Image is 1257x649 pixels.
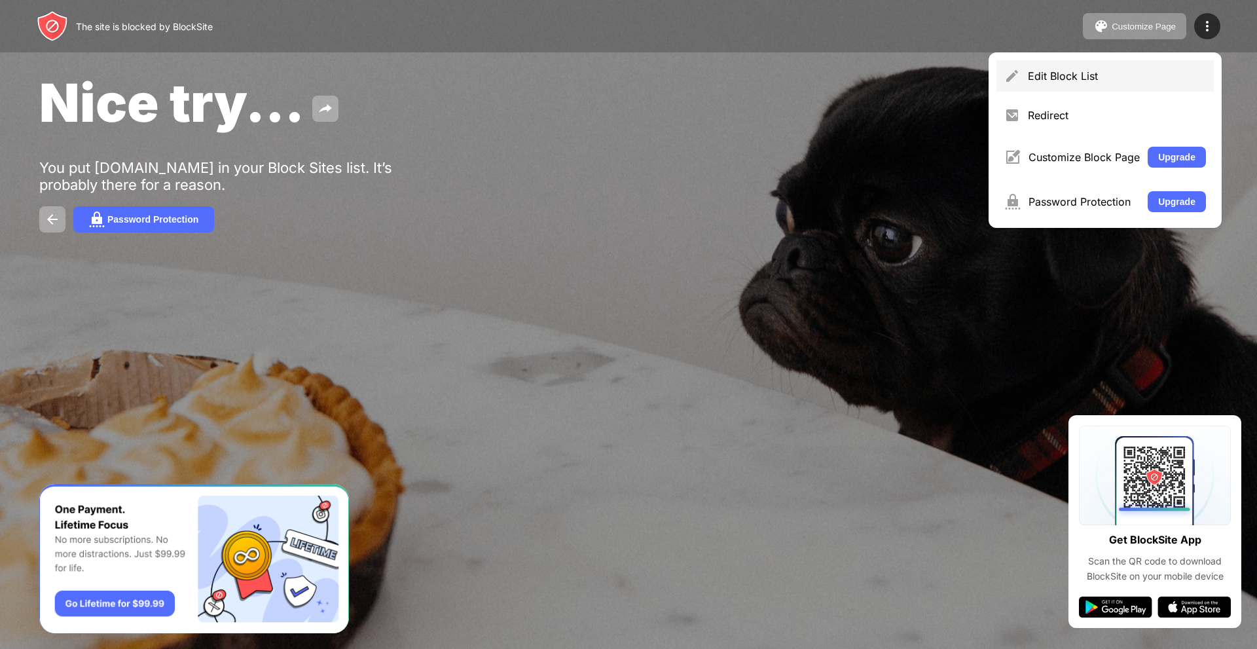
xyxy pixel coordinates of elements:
div: Scan the QR code to download BlockSite on your mobile device [1079,554,1231,584]
button: Upgrade [1148,147,1206,168]
div: Password Protection [107,214,198,225]
img: qrcode.svg [1079,426,1231,525]
div: Redirect [1028,109,1206,122]
div: Password Protection [1029,195,1140,208]
div: Customize Page [1112,22,1176,31]
img: menu-customize.svg [1004,149,1021,165]
button: Customize Page [1083,13,1186,39]
div: Get BlockSite App [1109,530,1201,549]
img: app-store.svg [1157,597,1231,618]
img: back.svg [45,212,60,227]
img: share.svg [318,101,333,117]
div: Customize Block Page [1029,151,1140,164]
img: password.svg [89,212,105,227]
button: Upgrade [1148,191,1206,212]
img: pallet.svg [1093,18,1109,34]
img: menu-icon.svg [1199,18,1215,34]
img: google-play.svg [1079,597,1152,618]
img: menu-redirect.svg [1004,107,1020,123]
div: Edit Block List [1028,69,1206,83]
div: You put [DOMAIN_NAME] in your Block Sites list. It’s probably there for a reason. [39,159,444,193]
img: menu-pencil.svg [1004,68,1020,84]
button: Password Protection [73,206,214,232]
span: Nice try... [39,71,304,134]
iframe: Banner [39,484,349,634]
img: header-logo.svg [37,10,68,42]
div: The site is blocked by BlockSite [76,21,213,32]
img: menu-password.svg [1004,194,1021,210]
